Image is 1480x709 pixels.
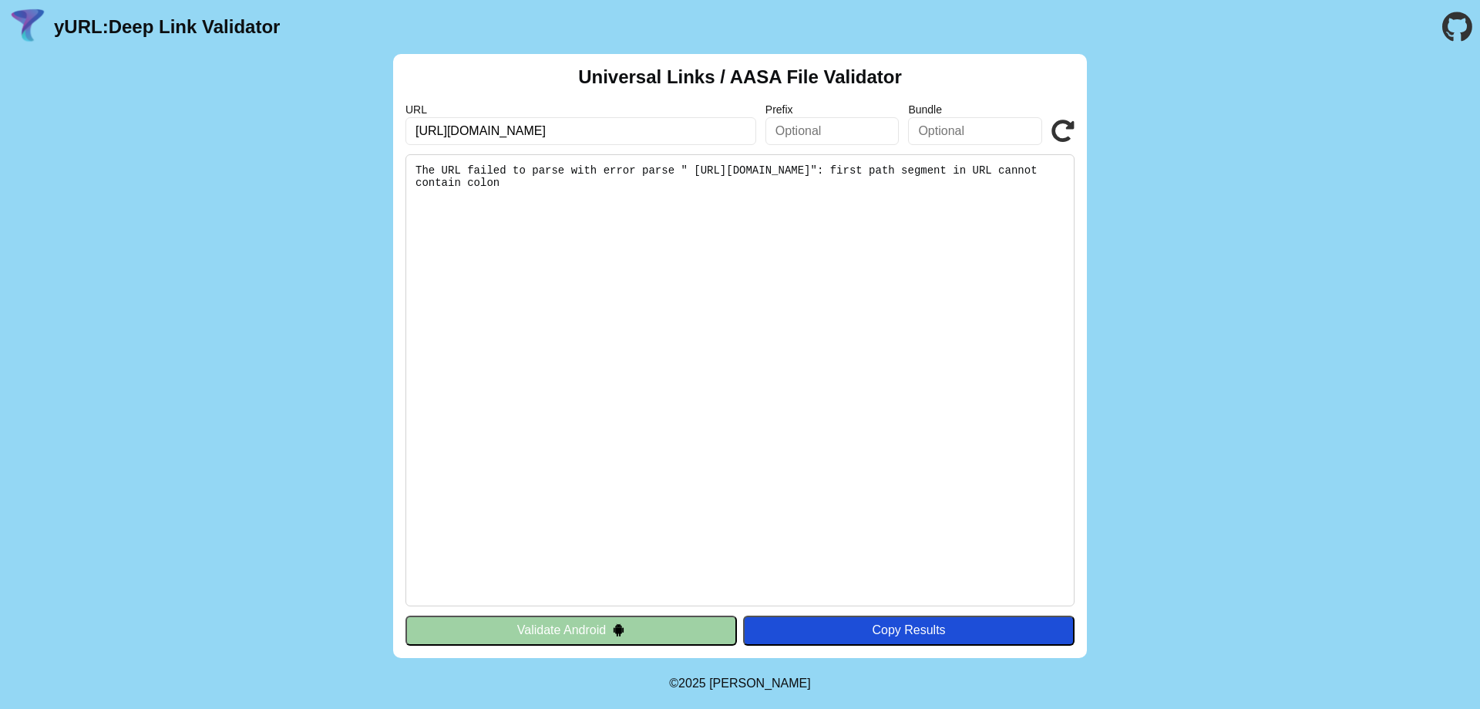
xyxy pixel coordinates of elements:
pre: The URL failed to parse with error parse " [URL][DOMAIN_NAME]": first path segment in URL cannot ... [405,154,1075,606]
a: Michael Ibragimchayev's Personal Site [709,677,811,690]
img: yURL Logo [8,7,48,47]
input: Optional [908,117,1042,145]
a: yURL:Deep Link Validator [54,16,280,38]
label: URL [405,103,756,116]
button: Copy Results [743,616,1075,645]
span: 2025 [678,677,706,690]
button: Validate Android [405,616,737,645]
input: Optional [765,117,900,145]
img: droidIcon.svg [612,623,625,636]
input: Required [405,117,756,145]
label: Prefix [765,103,900,116]
h2: Universal Links / AASA File Validator [578,66,902,88]
div: Copy Results [751,623,1067,637]
footer: © [669,658,810,709]
label: Bundle [908,103,1042,116]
